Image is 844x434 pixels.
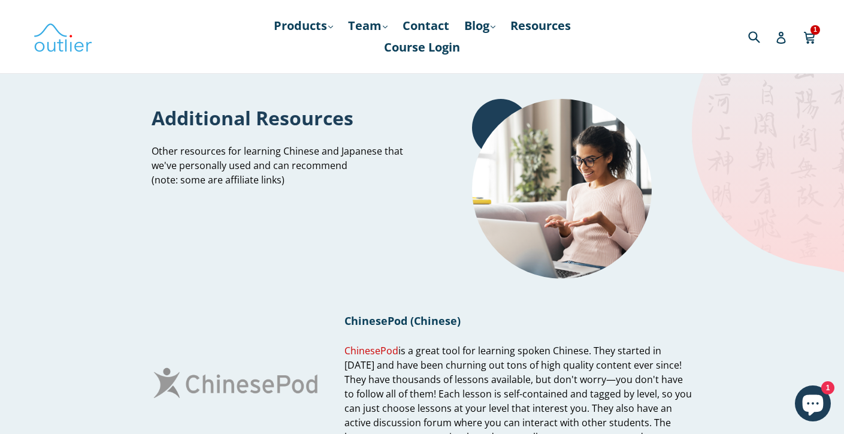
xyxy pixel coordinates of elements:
input: Search [745,24,778,49]
h1: ChinesePod (Chinese) [344,314,692,328]
inbox-online-store-chat: Shopify online store chat [791,385,834,424]
a: Course Login [378,37,466,58]
a: Contact [397,15,455,37]
a: Blog [458,15,501,37]
span: 1 [810,25,820,34]
a: 1 [803,23,817,50]
a: Team [342,15,394,37]
img: Outlier Linguistics [33,19,93,54]
h1: Additional Resources [152,105,413,131]
a: ChinesePod [344,344,398,358]
span: Other resources for learning Chinese and Japanese that we've personally used and can recommend (n... [152,144,403,186]
a: Products [268,15,339,37]
a: Resources [504,15,577,37]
